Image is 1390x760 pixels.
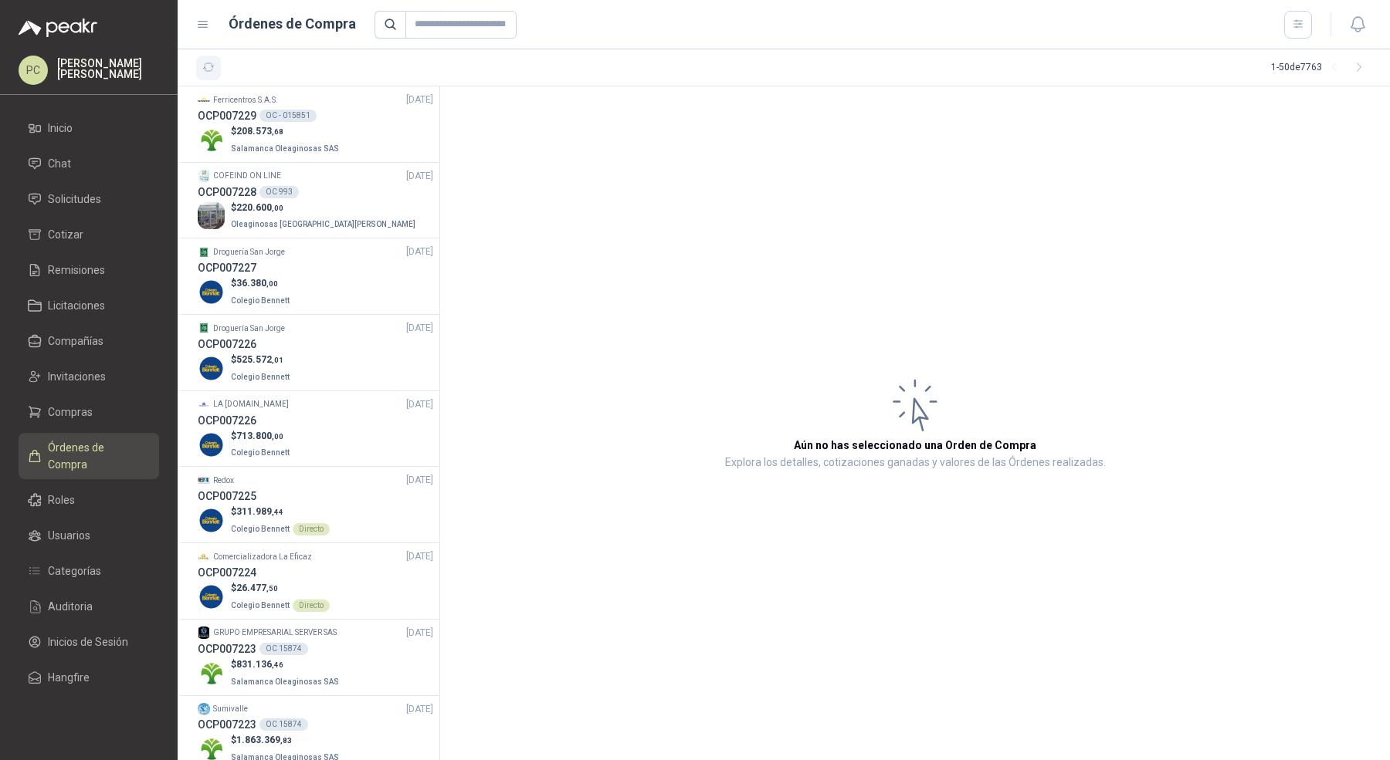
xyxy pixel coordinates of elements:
span: Inicios de Sesión [48,633,128,650]
a: Company LogoCOFEIND ON LINE[DATE] OCP007228OC 993Company Logo$220.600,00Oleaginosas [GEOGRAPHIC_D... [198,169,433,232]
span: 1.863.369 [236,735,292,745]
a: Chat [19,149,159,178]
p: Droguería San Jorge [213,323,285,335]
span: ,83 [280,736,292,745]
img: Company Logo [198,93,210,106]
h3: OCP007227 [198,259,256,276]
p: GRUPO EMPRESARIAL SERVER SAS [213,627,337,639]
a: Company LogoDroguería San Jorge[DATE] OCP007226Company Logo$525.572,01Colegio Bennett [198,321,433,384]
h3: OCP007226 [198,412,256,429]
span: Roles [48,491,75,508]
span: 525.572 [236,354,283,365]
h3: Aún no has seleccionado una Orden de Compra [794,437,1036,454]
span: [DATE] [406,169,433,184]
span: Invitaciones [48,368,106,385]
span: 311.989 [236,506,283,517]
a: Inicio [19,113,159,143]
a: Cotizar [19,220,159,249]
a: Inicios de Sesión [19,627,159,657]
span: Categorías [48,562,101,579]
span: 831.136 [236,659,283,670]
p: LA [DOMAIN_NAME] [213,398,289,410]
h3: OCP007223 [198,640,256,657]
span: Compañías [48,333,103,350]
a: Órdenes de Compra [19,433,159,479]
span: Colegio Bennett [231,296,290,305]
p: Redox [213,475,234,487]
img: Company Logo [198,475,210,487]
img: Company Logo [198,322,210,334]
h3: OCP007224 [198,564,256,581]
span: Compras [48,404,93,421]
div: PC [19,56,48,85]
img: Company Logo [198,583,225,610]
div: OC 15874 [259,643,308,655]
p: [PERSON_NAME] [PERSON_NAME] [57,58,159,79]
img: Logo peakr [19,19,97,37]
p: Explora los detalles, cotizaciones ganadas y valores de las Órdenes realizadas. [725,454,1106,472]
a: Auditoria [19,592,159,621]
span: [DATE] [406,473,433,488]
span: ,00 [272,432,283,441]
p: Droguería San Jorge [213,246,285,258]
span: Inicio [48,120,73,137]
p: $ [231,657,342,672]
span: Solicitudes [48,191,101,208]
p: $ [231,429,293,444]
p: Comercializadora La Eficaz [213,551,312,563]
a: Licitaciones [19,291,159,320]
span: ,00 [266,279,278,288]
span: [DATE] [406,626,433,640]
span: Colegio Bennett [231,525,290,533]
a: Solicitudes [19,184,159,214]
span: Remisiones [48,262,105,279]
a: Categorías [19,556,159,586]
span: 26.477 [236,583,278,593]
p: $ [231,276,293,291]
a: Hangfire [19,663,159,692]
h1: Órdenes de Compra [229,13,356,35]
h3: OCP007228 [198,184,256,201]
h3: OCP007229 [198,107,256,124]
div: OC 993 [259,186,299,198]
span: Hangfire [48,669,90,686]
div: OC 15874 [259,718,308,731]
span: Oleaginosas [GEOGRAPHIC_DATA][PERSON_NAME] [231,220,415,228]
a: Roles [19,485,159,515]
span: ,44 [272,508,283,516]
h3: OCP007223 [198,716,256,733]
img: Company Logo [198,703,210,715]
p: $ [231,124,342,139]
div: 1 - 50 de 7763 [1271,56,1371,80]
span: ,68 [272,127,283,136]
img: Company Logo [198,127,225,154]
a: Compras [19,397,159,427]
h3: OCP007226 [198,336,256,353]
p: $ [231,581,330,596]
img: Company Logo [198,398,210,410]
span: 713.800 [236,431,283,441]
a: Company LogoDroguería San Jorge[DATE] OCP007227Company Logo$36.380,00Colegio Bennett [198,245,433,308]
a: Company LogoRedox[DATE] OCP007225Company Logo$311.989,44Colegio BennettDirecto [198,473,433,536]
span: 220.600 [236,202,283,213]
span: 36.380 [236,278,278,289]
span: Cotizar [48,226,83,243]
img: Company Logo [198,507,225,534]
span: ,01 [272,356,283,364]
span: ,50 [266,584,278,593]
a: Company LogoComercializadora La Eficaz[DATE] OCP007224Company Logo$26.477,50Colegio BennettDirecto [198,549,433,613]
img: Company Logo [198,355,225,382]
span: 208.573 [236,126,283,137]
span: Salamanca Oleaginosas SAS [231,144,339,153]
span: Salamanca Oleaginosas SAS [231,677,339,686]
span: [DATE] [406,549,433,564]
img: Company Logo [198,627,210,639]
p: COFEIND ON LINE [213,170,281,182]
h3: OCP007225 [198,488,256,505]
a: Company LogoLA [DOMAIN_NAME][DATE] OCP007226Company Logo$713.800,00Colegio Bennett [198,397,433,461]
a: Company LogoGRUPO EMPRESARIAL SERVER SAS[DATE] OCP007223OC 15874Company Logo$831.136,46Salamanca ... [198,626,433,689]
p: Ferricentros S.A.S. [213,94,278,106]
span: ,46 [272,660,283,669]
p: $ [231,505,330,519]
img: Company Logo [198,279,225,306]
